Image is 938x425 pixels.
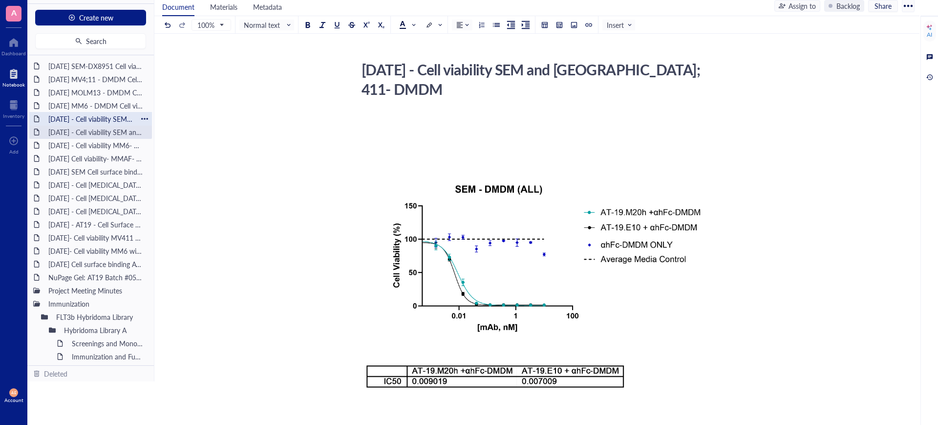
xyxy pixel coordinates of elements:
div: [DATE] - Cell viability MM6- MMAF [44,138,148,152]
div: [DATE] MOLM13 - DMDM Cell viability [44,86,148,99]
div: Inventory [3,113,24,119]
div: [DATE] - Cell viability SEM and [GEOGRAPHIC_DATA]; 411- DMDM [44,125,148,139]
button: Create new [35,10,146,25]
span: Share [874,1,892,10]
a: Notebook [2,66,25,88]
span: Create new [79,14,113,22]
div: Immunization and Fusion [67,350,148,363]
div: [DATE] - Cell [MEDICAL_DATA]- MOLM-13 (AML cell line) [44,191,148,205]
div: [DATE] - Cell [MEDICAL_DATA]- MOLM-13 (AML cell line) [44,178,148,192]
span: 100% [197,21,223,29]
span: Document [162,2,194,12]
button: Search [35,33,146,49]
div: [DATE] - Cell viability SEM and [GEOGRAPHIC_DATA]; 411- DMDM [357,57,705,101]
div: NuPage Gel: AT19 Batch #050825, #051625 [44,270,148,284]
div: Screenings and Monoclonality [67,336,148,350]
div: Hybridoma Library A [60,323,148,337]
div: [DATE]- Cell viability MV411 with and without IgG Blocking - DX8951 [44,231,148,245]
div: Account [4,397,23,403]
div: [DATE] - Cell [MEDICAL_DATA]- MV4,11 (AML cell line) [44,204,148,218]
div: Project Meeting Minutes [44,284,148,297]
div: [DATE] MV4;11 - DMDM Cell viability [44,72,148,86]
div: [DATE] MM6 - DMDM Cell viability [44,99,148,112]
div: [DATE] - Cell viability SEM and RS; 411- DMDM with Fc block (need to complete) [44,112,137,126]
div: [DATE] Cell surface binding AT19 on SEM, RS411 and MV411 cell line [44,257,148,271]
div: [DATE] Supernatant Screening Binding FLT3 Library-A [67,363,148,377]
div: Add [9,149,19,155]
div: Dashboard [1,50,26,56]
div: Notebook [2,82,25,88]
img: genemod-experiment-image [361,176,709,393]
span: AE [11,390,16,395]
div: [DATE] - AT19 - Cell Surface Binding assay on hFLT3 Transfected [MEDICAL_DATA] Cells (24 hours) [44,218,148,231]
span: Search [86,37,107,45]
div: Backlog [836,0,860,11]
div: Assign to [789,0,816,11]
span: Materials [210,2,237,12]
span: Normal text [244,21,292,29]
span: Metadata [253,2,282,12]
a: Inventory [3,97,24,119]
div: FLT3b Hybridoma Library [52,310,148,324]
div: [DATE]- Cell viability MM6 with and without IgG Blocking - DX8951 [44,244,148,258]
span: A [11,6,17,19]
div: [DATE] SEM-DX8951 Cell viability [44,59,148,73]
a: Dashboard [1,35,26,56]
div: Deleted [44,368,67,379]
div: [DATE] Cell viability- MMAF- SEM and MV4,11 [44,152,148,165]
span: Insert [607,21,633,29]
div: AI [927,31,932,39]
div: [DATE] SEM Cell surface binding [44,165,148,179]
div: Immunization [44,297,148,311]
